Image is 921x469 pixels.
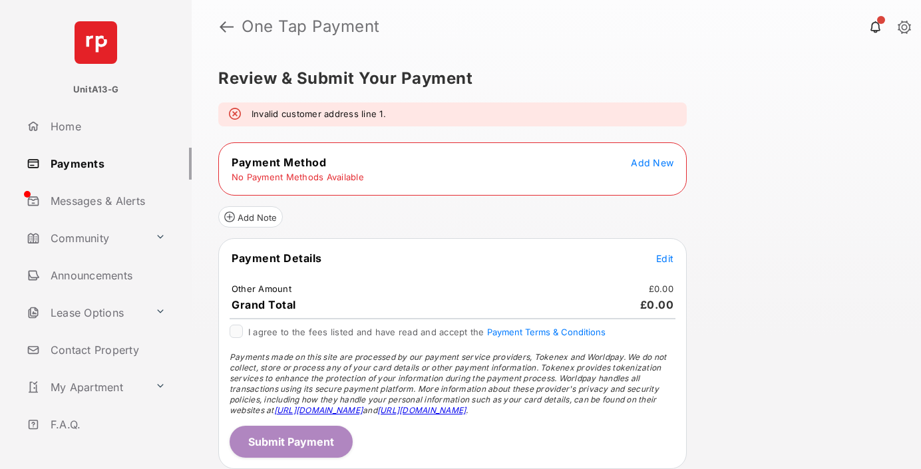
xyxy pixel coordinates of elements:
[230,352,666,415] span: Payments made on this site are processed by our payment service providers, Tokenex and Worldpay. ...
[73,83,118,96] p: UnitA13-G
[21,259,192,291] a: Announcements
[218,71,884,86] h5: Review & Submit Your Payment
[377,405,466,415] a: [URL][DOMAIN_NAME]
[487,327,606,337] button: I agree to the fees listed and have read and accept the
[252,108,386,121] em: Invalid customer address line 1.
[640,298,674,311] span: £0.00
[21,297,150,329] a: Lease Options
[21,408,192,440] a: F.A.Q.
[656,253,673,264] span: Edit
[232,156,326,169] span: Payment Method
[232,298,296,311] span: Grand Total
[21,334,192,366] a: Contact Property
[218,206,283,228] button: Add Note
[656,251,673,265] button: Edit
[75,21,117,64] img: svg+xml;base64,PHN2ZyB4bWxucz0iaHR0cDovL3d3dy53My5vcmcvMjAwMC9zdmciIHdpZHRoPSI2NCIgaGVpZ2h0PSI2NC...
[21,185,192,217] a: Messages & Alerts
[21,371,150,403] a: My Apartment
[648,283,674,295] td: £0.00
[231,171,365,183] td: No Payment Methods Available
[631,156,673,169] button: Add New
[21,222,150,254] a: Community
[274,405,363,415] a: [URL][DOMAIN_NAME]
[230,426,353,458] button: Submit Payment
[21,110,192,142] a: Home
[21,148,192,180] a: Payments
[248,327,606,337] span: I agree to the fees listed and have read and accept the
[231,283,292,295] td: Other Amount
[631,157,673,168] span: Add New
[242,19,380,35] strong: One Tap Payment
[232,251,322,265] span: Payment Details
